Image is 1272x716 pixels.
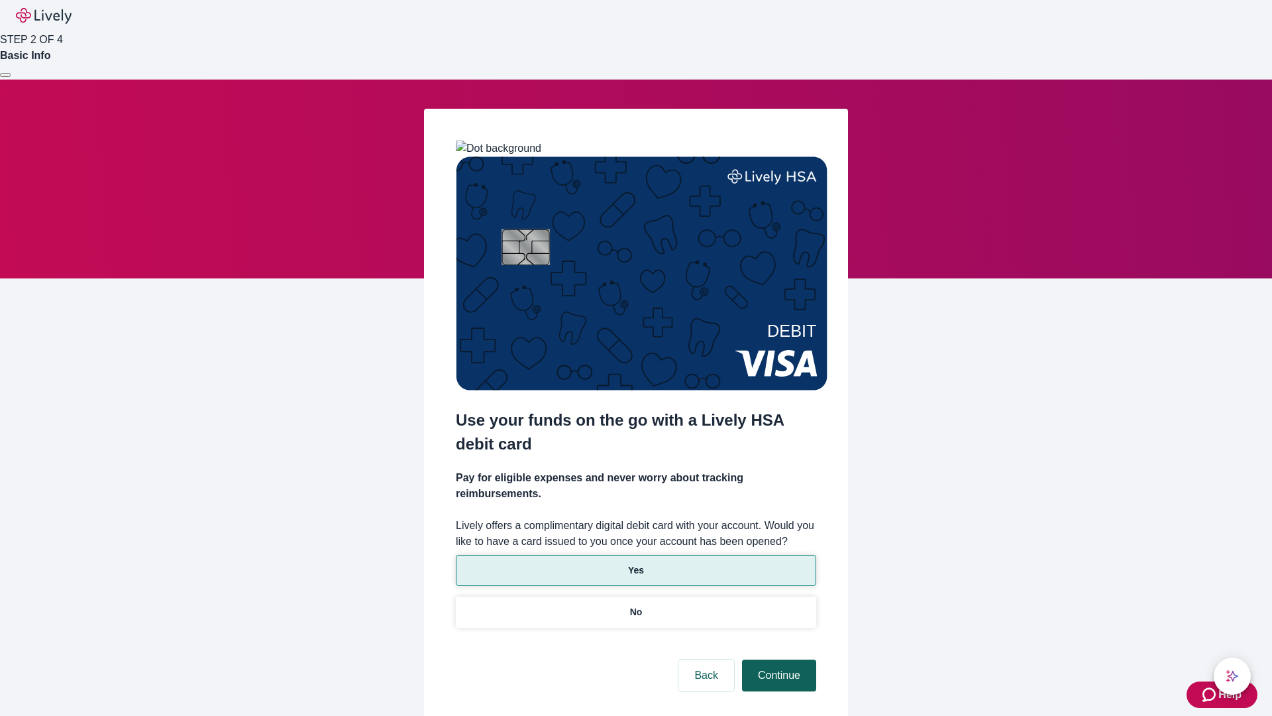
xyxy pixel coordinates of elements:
button: No [456,597,816,628]
svg: Zendesk support icon [1202,687,1218,703]
img: Lively [16,8,72,24]
button: Zendesk support iconHelp [1187,682,1257,708]
svg: Lively AI Assistant [1226,670,1239,683]
button: Back [678,660,734,691]
p: Yes [628,564,644,577]
img: Dot background [456,141,541,156]
h2: Use your funds on the go with a Lively HSA debit card [456,408,816,456]
button: Yes [456,555,816,586]
p: No [630,605,643,619]
label: Lively offers a complimentary digital debit card with your account. Would you like to have a card... [456,518,816,550]
img: Debit card [456,156,827,390]
span: Help [1218,687,1242,703]
h4: Pay for eligible expenses and never worry about tracking reimbursements. [456,470,816,502]
button: Continue [742,660,816,691]
button: chat [1214,658,1251,695]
